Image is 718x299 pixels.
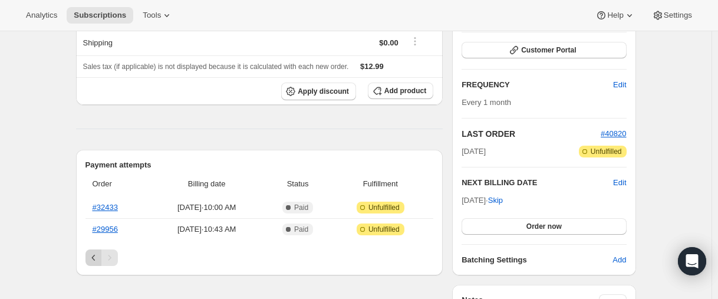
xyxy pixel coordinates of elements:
[601,129,626,138] a: #40820
[488,195,503,206] span: Skip
[462,196,503,205] span: [DATE] ·
[601,128,626,140] button: #40820
[74,11,126,20] span: Subscriptions
[613,177,626,189] button: Edit
[664,11,692,20] span: Settings
[368,83,433,99] button: Add product
[368,225,400,234] span: Unfulfilled
[334,178,426,190] span: Fulfillment
[607,11,623,20] span: Help
[143,11,161,20] span: Tools
[481,191,510,210] button: Skip
[153,202,261,213] span: [DATE] · 10:00 AM
[85,249,434,266] nav: Pagination
[281,83,356,100] button: Apply discount
[76,29,235,55] th: Shipping
[294,203,308,212] span: Paid
[19,7,64,24] button: Analytics
[93,203,118,212] a: #32433
[93,225,118,234] a: #29956
[268,178,328,190] span: Status
[26,11,57,20] span: Analytics
[462,42,626,58] button: Customer Portal
[605,251,633,270] button: Add
[360,62,384,71] span: $12.99
[384,86,426,96] span: Add product
[462,128,601,140] h2: LAST ORDER
[136,7,180,24] button: Tools
[379,38,398,47] span: $0.00
[588,7,642,24] button: Help
[462,146,486,157] span: [DATE]
[462,254,612,266] h6: Batching Settings
[298,87,349,96] span: Apply discount
[462,177,613,189] h2: NEXT BILLING DATE
[83,63,349,71] span: Sales tax (if applicable) is not displayed because it is calculated with each new order.
[462,98,511,107] span: Every 1 month
[67,7,133,24] button: Subscriptions
[85,171,149,197] th: Order
[85,249,102,266] button: Previous
[153,178,261,190] span: Billing date
[462,79,613,91] h2: FREQUENCY
[521,45,576,55] span: Customer Portal
[591,147,622,156] span: Unfulfilled
[526,222,562,231] span: Order now
[612,254,626,266] span: Add
[606,75,633,94] button: Edit
[85,159,434,171] h2: Payment attempts
[645,7,699,24] button: Settings
[462,218,626,235] button: Order now
[613,79,626,91] span: Edit
[153,224,261,235] span: [DATE] · 10:43 AM
[406,35,424,48] button: Shipping actions
[678,247,706,275] div: Open Intercom Messenger
[294,225,308,234] span: Paid
[368,203,400,212] span: Unfulfilled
